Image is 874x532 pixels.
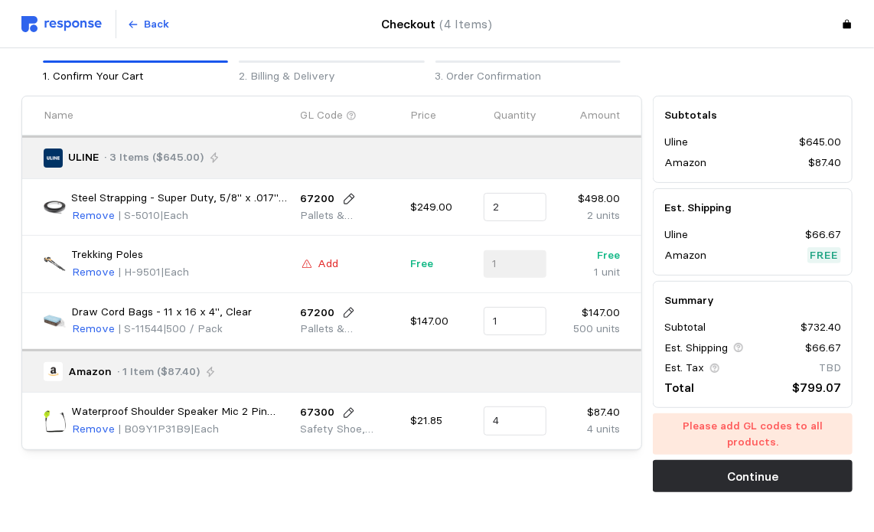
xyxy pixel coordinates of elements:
p: Est. Tax [664,360,704,377]
p: Add [318,256,339,273]
span: | B09Y1P31B9 [119,422,191,436]
button: Remove [71,207,116,225]
p: Continue [727,467,778,486]
p: 1. Confirm Your Cart [43,68,228,85]
p: Amount [579,107,620,124]
button: Remove [71,263,116,282]
p: $645.00 [799,134,841,151]
p: $799.07 [792,378,841,397]
p: 2 units [557,207,620,224]
p: Name [44,107,73,124]
p: TBD [819,360,841,377]
p: Subtotal [664,319,706,336]
input: Qty [493,194,538,221]
p: Remove [72,207,115,224]
p: GL Code [301,107,344,124]
input: Qty [493,308,538,335]
button: Remove [71,320,116,338]
p: $732.40 [801,319,841,336]
h4: Checkout [382,15,493,34]
p: $249.00 [410,199,473,216]
p: $87.40 [557,404,620,421]
p: Pallets & Packaging Supplies [301,207,400,224]
span: | H-9501 [119,265,161,279]
button: Remove [71,420,116,439]
span: | Each [191,422,220,436]
h5: Subtotals [664,107,841,123]
h5: Summary [664,292,841,308]
img: S-11544 [44,310,66,332]
span: | Each [161,208,189,222]
p: 67200 [301,191,335,207]
button: Add [301,255,340,273]
button: Continue [653,460,853,492]
p: Steel Strapping - Super Duty, 5/8" x .017" x 2,909' [71,190,290,207]
span: | S-11544 [119,321,164,335]
p: Draw Cord Bags - 11 x 16 x 4", Clear [71,304,252,321]
p: Amazon [68,364,112,380]
p: Remove [72,421,115,438]
p: Uline [664,134,688,151]
p: $21.85 [410,413,473,429]
p: Price [410,107,436,124]
p: Free [810,247,839,264]
h5: Est. Shipping [664,200,841,216]
p: Amazon [664,247,706,264]
p: Remove [72,321,115,338]
img: svg%3e [21,16,102,32]
p: $66.67 [805,340,841,357]
input: Qty [493,407,538,435]
p: Pallets & Packaging Supplies [301,321,400,338]
p: Remove [72,264,115,281]
p: Safety Shoe, Eyeglass, Coveralls [301,421,400,438]
p: Est. Shipping [664,340,728,357]
img: H-9501 [44,253,66,275]
p: 67300 [301,404,335,421]
p: $87.40 [808,155,841,171]
span: | 500 / Pack [164,321,223,335]
p: Back [145,16,170,33]
p: Amazon [664,155,706,171]
p: 3. Order Confirmation [435,68,621,85]
p: 500 units [557,321,620,338]
span: | S-5010 [119,208,161,222]
img: 51y-rhzNxLL._AC_SY355_.jpg [44,410,66,432]
p: · 1 Item ($87.40) [117,364,200,380]
p: Free [410,256,473,273]
span: (4 Items) [440,17,493,31]
p: Total [664,378,694,397]
p: 67200 [301,305,335,321]
button: Back [119,10,178,39]
span: | Each [161,265,190,279]
p: 4 units [557,421,620,438]
p: Please add GL codes to all products. [661,418,845,451]
p: Trekking Poles [71,246,143,263]
img: S-5010 [44,196,66,218]
p: $147.00 [557,305,620,321]
p: 2. Billing & Delivery [239,68,424,85]
p: Waterproof Shoulder Speaker Mic 2 Pin Two Way Radio Microphone with 3.5mm Audio Jack Compatible w... [71,403,290,420]
p: $147.00 [410,313,473,330]
p: 1 unit [557,264,620,281]
p: · 3 Items ($645.00) [104,149,204,166]
p: Quantity [494,107,536,124]
p: ULINE [68,149,99,166]
p: Free [557,247,620,264]
p: Uline [664,227,688,243]
p: $66.67 [805,227,841,243]
p: $498.00 [557,191,620,207]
